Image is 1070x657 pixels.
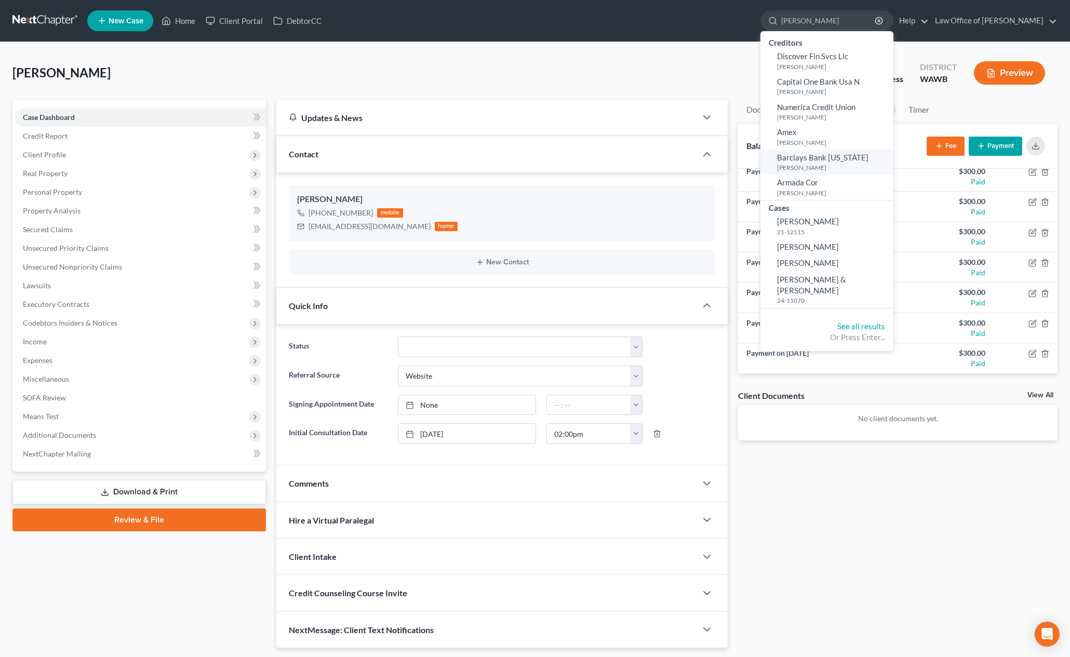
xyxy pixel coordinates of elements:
a: Unsecured Priority Claims [15,239,266,258]
span: Credit Report [23,131,68,140]
a: Home [156,11,200,30]
a: Barclays Bank [US_STATE][PERSON_NAME] [760,150,893,175]
div: $300.00 [906,166,986,177]
small: [PERSON_NAME] [777,163,891,172]
small: [PERSON_NAME] [777,189,891,197]
span: Discover Fin Svcs Llc [777,51,848,61]
a: Law Office of [PERSON_NAME] [930,11,1057,30]
a: Download & Print [12,480,266,504]
div: District [920,61,957,73]
div: Paid [906,237,986,247]
span: Barclays Bank [US_STATE] [777,153,868,162]
div: $300.00 [906,318,986,328]
a: None [398,395,536,415]
input: -- : -- [547,424,630,444]
div: [PHONE_NUMBER] [309,208,373,218]
a: Help [894,11,929,30]
a: Executory Contracts [15,295,266,314]
strong: Balance: [746,141,778,151]
span: Unsecured Priority Claims [23,244,109,252]
span: Comments [289,478,329,488]
span: [PERSON_NAME] [777,217,839,226]
a: Capital One Bank Usa N[PERSON_NAME] [760,74,893,99]
a: Client Portal [200,11,268,30]
div: Client Documents [738,390,805,401]
div: Paid [906,298,986,308]
a: Armada Cor[PERSON_NAME] [760,175,893,200]
small: 24-11070 [777,296,891,305]
a: [DATE] [398,424,536,444]
label: Signing Appointment Date [284,395,393,415]
span: Executory Contracts [23,300,89,309]
td: Payment on [DATE] [738,252,898,283]
span: Miscellaneous [23,374,69,383]
div: Paid [906,267,986,278]
a: Amex[PERSON_NAME] [760,124,893,150]
a: [PERSON_NAME] [760,239,893,255]
label: Status [284,337,393,357]
small: 21-12115 [777,227,891,236]
div: Paid [906,177,986,187]
span: Capital One Bank Usa N [777,77,860,86]
span: Numerica Credit Union [777,102,855,112]
button: Fee [927,137,965,156]
div: $300.00 [906,287,986,298]
div: Updates & News [289,112,684,123]
label: Initial Consultation Date [284,423,393,444]
a: Case Dashboard [15,108,266,127]
div: [PERSON_NAME] [297,193,707,206]
div: Paid [906,207,986,217]
a: See all results [837,321,885,331]
span: Credit Counseling Course Invite [289,588,407,598]
div: $300.00 [906,196,986,207]
small: [PERSON_NAME] [777,87,891,96]
a: Timer [900,100,938,120]
td: Payment on [DATE] [738,162,898,192]
a: NextChapter Mailing [15,445,266,463]
a: Secured Claims [15,220,266,239]
span: Expenses [23,356,52,365]
span: [PERSON_NAME] [777,242,839,251]
a: [PERSON_NAME] [760,255,893,271]
td: Payment on [DATE] [738,283,898,313]
span: Lawsuits [23,281,51,290]
p: No client documents yet. [746,413,1049,424]
span: Hire a Virtual Paralegal [289,515,374,525]
span: Personal Property [23,187,82,196]
div: [EMAIL_ADDRESS][DOMAIN_NAME] [309,221,431,232]
div: $300.00 [906,226,986,237]
label: Referral Source [284,366,393,386]
a: Credit Report [15,127,266,145]
a: Unsecured Nonpriority Claims [15,258,266,276]
td: Payment on [DATE] [738,313,898,343]
span: Armada Cor [777,178,818,187]
span: Additional Documents [23,431,96,439]
a: View All [1027,392,1053,399]
span: Secured Claims [23,225,73,234]
a: Lawsuits [15,276,266,295]
span: Contact [289,149,318,159]
span: NextChapter Mailing [23,449,91,458]
a: Property Analysis [15,202,266,220]
small: [PERSON_NAME] [777,62,891,71]
div: Or Press Enter... [769,332,885,343]
span: Case Dashboard [23,113,75,122]
div: Paid [906,328,986,339]
a: Docs [738,100,773,120]
input: Search by name... [781,11,876,30]
td: Payment on [DATE] [738,192,898,222]
span: Quick Info [289,301,328,311]
td: Payment on [DATE] [738,222,898,252]
a: [PERSON_NAME]21-12115 [760,213,893,239]
div: Creditors [760,35,893,48]
span: Amex [777,127,797,137]
div: Paid [906,358,986,369]
a: Discover Fin Svcs Llc[PERSON_NAME] [760,48,893,74]
span: [PERSON_NAME] & [PERSON_NAME] [777,275,846,295]
a: Numerica Credit Union[PERSON_NAME] [760,99,893,125]
span: Client Intake [289,552,337,561]
span: Real Property [23,169,68,178]
a: DebtorCC [268,11,327,30]
input: -- : -- [547,395,630,415]
div: $300.00 [906,257,986,267]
